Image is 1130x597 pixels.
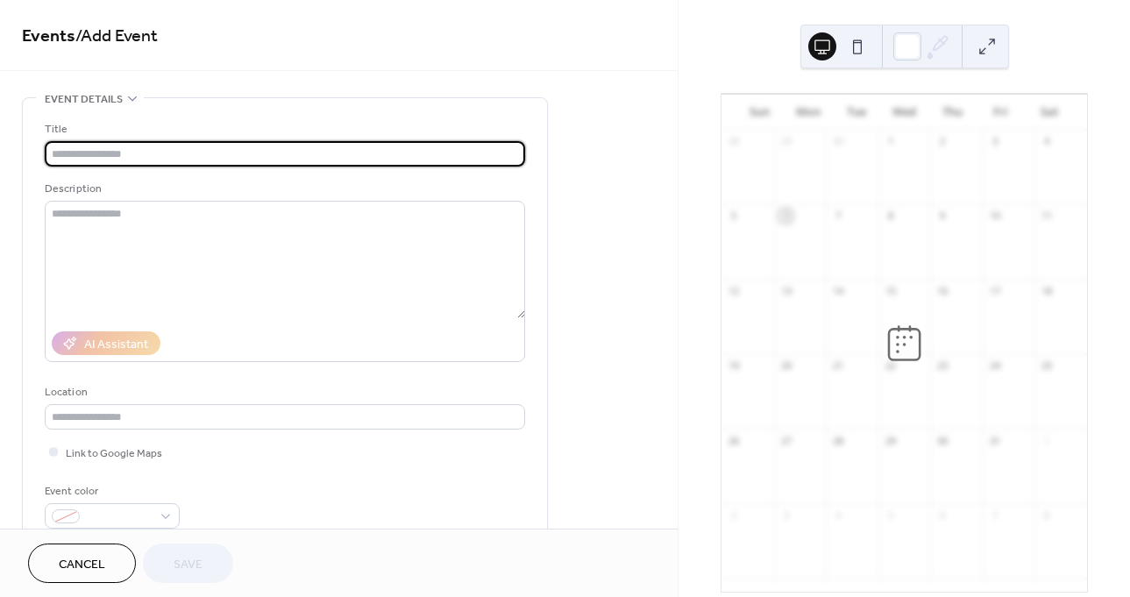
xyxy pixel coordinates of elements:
div: 1 [884,135,897,148]
div: 8 [884,210,897,223]
div: 17 [988,284,1001,297]
span: Link to Google Maps [66,444,162,463]
div: 31 [988,434,1001,447]
button: Cancel [28,544,136,583]
div: 28 [831,434,844,447]
div: 25 [1040,359,1053,373]
span: / Add Event [75,19,158,53]
div: Wed [880,95,928,130]
div: 24 [988,359,1001,373]
div: 6 [935,508,949,522]
div: 27 [779,434,792,447]
div: 22 [884,359,897,373]
div: 7 [988,508,1001,522]
div: 15 [884,284,897,297]
div: Thu [928,95,977,130]
span: Event details [45,90,123,109]
div: Tue [832,95,880,130]
div: 10 [988,210,1001,223]
div: 8 [1040,508,1053,522]
div: 11 [1040,210,1053,223]
div: Sun [736,95,784,130]
div: 4 [831,508,844,522]
div: 9 [935,210,949,223]
div: 2 [935,135,949,148]
div: 5 [884,508,897,522]
div: 2 [727,508,740,522]
div: Title [45,120,522,139]
div: 30 [831,135,844,148]
div: 12 [727,284,740,297]
div: 18 [1040,284,1053,297]
div: 28 [727,135,740,148]
div: 13 [779,284,792,297]
div: 23 [935,359,949,373]
div: 19 [727,359,740,373]
div: 29 [884,434,897,447]
div: Description [45,180,522,198]
div: Event color [45,482,176,501]
div: 7 [831,210,844,223]
div: 6 [779,210,792,223]
a: Events [22,19,75,53]
span: Cancel [59,556,105,574]
div: Sat [1025,95,1073,130]
div: Mon [784,95,832,130]
div: 30 [935,434,949,447]
div: 26 [727,434,740,447]
div: 29 [779,135,792,148]
div: 4 [1040,135,1053,148]
div: 3 [779,508,792,522]
div: 14 [831,284,844,297]
div: 16 [935,284,949,297]
div: 20 [779,359,792,373]
div: 1 [1040,434,1053,447]
div: Fri [977,95,1025,130]
div: 3 [988,135,1001,148]
div: Location [45,383,522,402]
div: 5 [727,210,740,223]
div: 21 [831,359,844,373]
